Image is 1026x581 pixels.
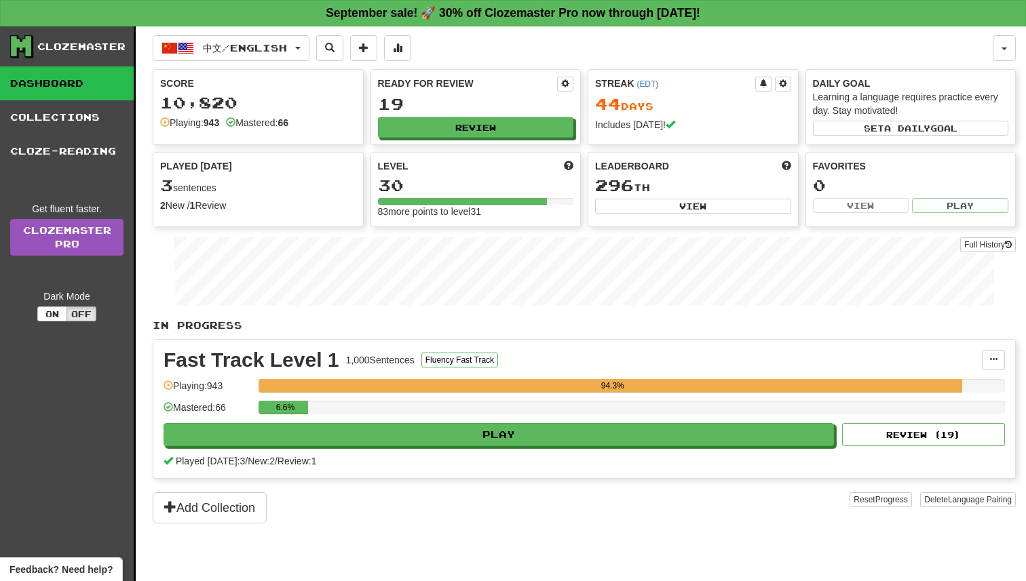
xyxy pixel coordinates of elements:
[153,319,1016,332] p: In Progress
[350,35,377,61] button: Add sentence to collection
[782,159,791,173] span: This week in points, UTC
[813,90,1009,117] div: Learning a language requires practice every day. Stay motivated!
[37,306,67,321] button: On
[378,159,408,173] span: Level
[203,42,287,54] span: 中文 / English
[595,118,791,132] div: Includes [DATE]!
[190,200,195,211] strong: 1
[226,116,288,129] div: Mastered:
[595,176,634,195] span: 296
[378,96,574,113] div: 19
[378,205,574,218] div: 83 more points to level 31
[10,219,123,256] a: ClozemasterPro
[275,456,278,466] span: /
[326,6,700,20] strong: September sale! 🚀 30% off Clozemaster Pro now through [DATE]!
[948,495,1012,504] span: Language Pairing
[875,495,908,504] span: Progress
[384,35,411,61] button: More stats
[378,77,558,90] div: Ready for Review
[164,350,339,370] div: Fast Track Level 1
[912,198,1008,213] button: Play
[160,200,166,211] strong: 2
[920,492,1016,507] button: DeleteLanguage Pairing
[204,117,219,128] strong: 943
[636,79,658,89] a: (EDT)
[160,116,219,129] div: Playing:
[10,202,123,216] div: Get fluent faster.
[263,379,962,393] div: 94.3%
[595,77,755,90] div: Streak
[9,563,113,576] span: Open feedback widget
[164,401,252,423] div: Mastered: 66
[164,379,252,401] div: Playing: 943
[316,35,343,61] button: Search sentences
[160,199,356,212] div: New / Review
[278,117,288,128] strong: 66
[378,117,574,138] button: Review
[160,176,173,195] span: 3
[164,423,834,446] button: Play
[245,456,248,466] span: /
[595,94,621,113] span: 44
[850,492,911,507] button: ResetProgress
[176,456,245,466] span: Played [DATE]: 3
[278,456,317,466] span: Review: 1
[37,40,126,54] div: Clozemaster
[346,353,415,367] div: 1,000 Sentences
[153,492,267,523] button: Add Collection
[421,353,498,367] button: Fluency Fast Track
[10,289,123,303] div: Dark Mode
[160,77,356,90] div: Score
[813,177,1009,194] div: 0
[153,35,309,61] button: 中文/English
[960,237,1016,252] button: Full History
[248,456,275,466] span: New: 2
[813,198,909,213] button: View
[160,94,356,111] div: 10,820
[564,159,573,173] span: Score more points to level up
[595,96,791,113] div: Day s
[595,199,791,214] button: View
[160,177,356,195] div: sentences
[595,177,791,195] div: th
[263,401,307,414] div: 6.6%
[884,123,930,133] span: a daily
[378,177,574,194] div: 30
[160,159,232,173] span: Played [DATE]
[595,159,669,173] span: Leaderboard
[813,159,1009,173] div: Favorites
[813,121,1009,136] button: Seta dailygoal
[842,423,1005,446] button: Review (19)
[813,77,1009,90] div: Daily Goal
[66,306,96,321] button: Off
